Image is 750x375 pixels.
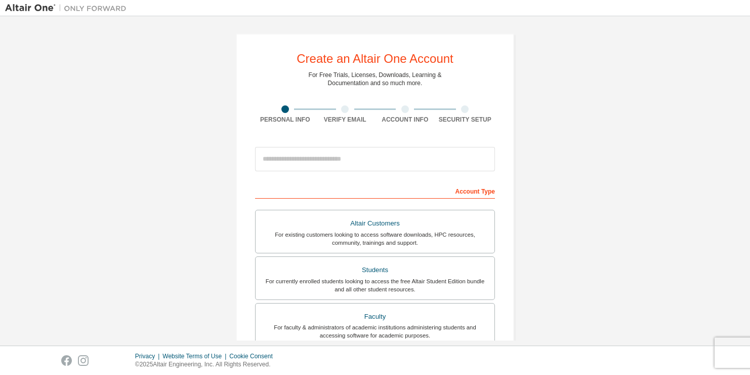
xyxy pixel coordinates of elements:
div: For Free Trials, Licenses, Downloads, Learning & Documentation and so much more. [309,71,442,87]
div: Personal Info [255,116,315,124]
img: Altair One [5,3,132,13]
div: Privacy [135,352,162,360]
div: Account Type [255,182,495,199]
div: For currently enrolled students looking to access the free Altair Student Edition bundle and all ... [262,277,488,293]
p: © 2025 Altair Engineering, Inc. All Rights Reserved. [135,360,279,369]
div: Account Info [375,116,435,124]
div: Cookie Consent [229,352,278,360]
div: Security Setup [435,116,495,124]
div: Website Terms of Use [162,352,229,360]
div: For existing customers looking to access software downloads, HPC resources, community, trainings ... [262,231,488,247]
div: Verify Email [315,116,376,124]
div: Students [262,263,488,277]
div: Faculty [262,310,488,324]
img: instagram.svg [78,355,89,366]
img: facebook.svg [61,355,72,366]
div: For faculty & administrators of academic institutions administering students and accessing softwa... [262,323,488,340]
div: Create an Altair One Account [297,53,453,65]
div: Altair Customers [262,216,488,231]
